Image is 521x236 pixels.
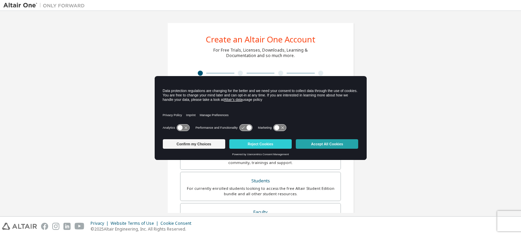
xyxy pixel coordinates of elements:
div: Privacy [91,221,111,226]
img: youtube.svg [75,223,84,230]
div: For currently enrolled students looking to access the free Altair Student Edition bundle and all ... [185,186,336,197]
div: For Free Trials, Licenses, Downloads, Learning & Documentation and so much more. [213,48,308,58]
div: Website Terms of Use [111,221,160,226]
div: Cookie Consent [160,221,195,226]
img: instagram.svg [52,223,59,230]
img: altair_logo.svg [2,223,37,230]
div: Students [185,176,336,186]
img: Altair One [3,2,88,9]
div: Faculty [185,207,336,217]
img: linkedin.svg [63,223,71,230]
div: Create an Altair One Account [206,35,315,43]
img: facebook.svg [41,223,48,230]
p: © 2025 Altair Engineering, Inc. All Rights Reserved. [91,226,195,232]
